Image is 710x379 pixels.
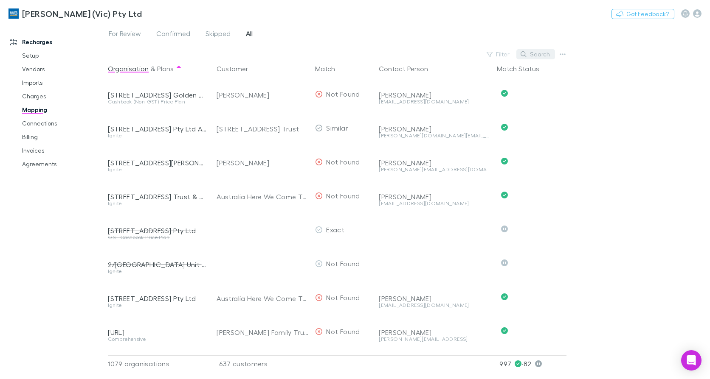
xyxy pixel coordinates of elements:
div: [PERSON_NAME] [379,159,490,167]
div: [EMAIL_ADDRESS][DOMAIN_NAME] [379,99,490,104]
p: 997 · 82 [499,356,566,372]
a: [PERSON_NAME] (Vic) Pty Ltd [3,3,147,24]
svg: Confirmed [501,124,508,131]
div: [PERSON_NAME][EMAIL_ADDRESS] [379,337,490,342]
div: [STREET_ADDRESS] Pty Ltd [108,226,206,235]
a: Invoices [14,144,113,157]
span: Not Found [326,90,360,98]
a: Vendors [14,62,113,76]
a: Setup [14,49,113,62]
span: Exact [326,226,344,234]
button: Plans [157,60,174,77]
div: [URL] [108,328,206,337]
button: Match Status [497,60,549,77]
div: GST Cashbook Price Plan [108,235,206,240]
div: [STREET_ADDRESS] Pty Ltd ATF [STREET_ADDRESS] Trust [108,125,206,133]
button: Search [516,49,555,59]
div: [STREET_ADDRESS] Golden Triangle Investment Trust [108,91,206,99]
div: & [108,60,206,77]
a: Agreements [14,157,113,171]
div: [STREET_ADDRESS] Trust [217,112,308,146]
a: Mapping [14,103,113,117]
div: [EMAIL_ADDRESS][DOMAIN_NAME] [379,303,490,308]
div: [PERSON_NAME] [379,328,490,337]
span: Not Found [326,192,360,200]
a: Billing [14,130,113,144]
span: Not Found [326,293,360,301]
a: Recharges [2,35,113,49]
div: [EMAIL_ADDRESS][DOMAIN_NAME] [379,201,490,206]
a: Charges [14,89,113,103]
div: [PERSON_NAME][DOMAIN_NAME][EMAIL_ADDRESS][PERSON_NAME][DOMAIN_NAME] [379,133,490,138]
div: 637 customers [210,355,312,372]
span: Not Found [326,158,360,166]
span: For Review [109,29,141,40]
svg: Skipped [501,226,508,232]
div: [STREET_ADDRESS] Pty Ltd [108,294,206,303]
button: Match [315,60,345,77]
button: Filter [482,49,515,59]
div: Ignite [108,133,206,138]
button: Organisation [108,60,149,77]
div: [PERSON_NAME][EMAIL_ADDRESS][DOMAIN_NAME] [379,167,490,172]
div: [PERSON_NAME] [217,78,308,112]
div: [STREET_ADDRESS] Trust & Grenville Trust [108,192,206,201]
svg: Confirmed [501,327,508,334]
div: Ignite [108,201,206,206]
svg: Confirmed [501,293,508,300]
a: Connections [14,117,113,130]
div: [PERSON_NAME] [379,192,490,201]
div: 1079 organisations [108,355,210,372]
svg: Confirmed [501,90,508,97]
div: Ignite [108,269,206,274]
div: Ignite [108,167,206,172]
span: All [246,29,253,40]
svg: Confirmed [501,192,508,198]
span: Not Found [326,327,360,335]
button: Got Feedback? [611,9,674,19]
button: Contact Person [379,60,438,77]
button: Customer [217,60,258,77]
div: Comprehensive [108,337,206,342]
div: [PERSON_NAME] Family Trust [217,315,308,349]
div: [PERSON_NAME] [379,294,490,303]
svg: Confirmed [501,158,508,164]
div: [PERSON_NAME] [379,125,490,133]
div: [PERSON_NAME] [217,146,308,180]
div: [PERSON_NAME] [379,91,490,99]
div: [STREET_ADDRESS][PERSON_NAME] Trust [108,159,206,167]
div: Cashbook (Non-GST) Price Plan [108,99,206,104]
svg: Skipped [501,259,508,266]
div: 2/[GEOGRAPHIC_DATA] Unit Trust [108,260,206,269]
span: Skipped [206,29,231,40]
div: Australia Here We Come Trust [217,281,308,315]
a: Imports [14,76,113,89]
div: Ignite [108,303,206,308]
div: Australia Here We Come Trust [217,180,308,214]
img: William Buck (Vic) Pty Ltd's Logo [8,8,19,19]
span: Confirmed [156,29,190,40]
div: Open Intercom Messenger [681,350,702,371]
span: Similar [326,124,348,132]
h3: [PERSON_NAME] (Vic) Pty Ltd [22,8,142,19]
span: Not Found [326,259,360,268]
